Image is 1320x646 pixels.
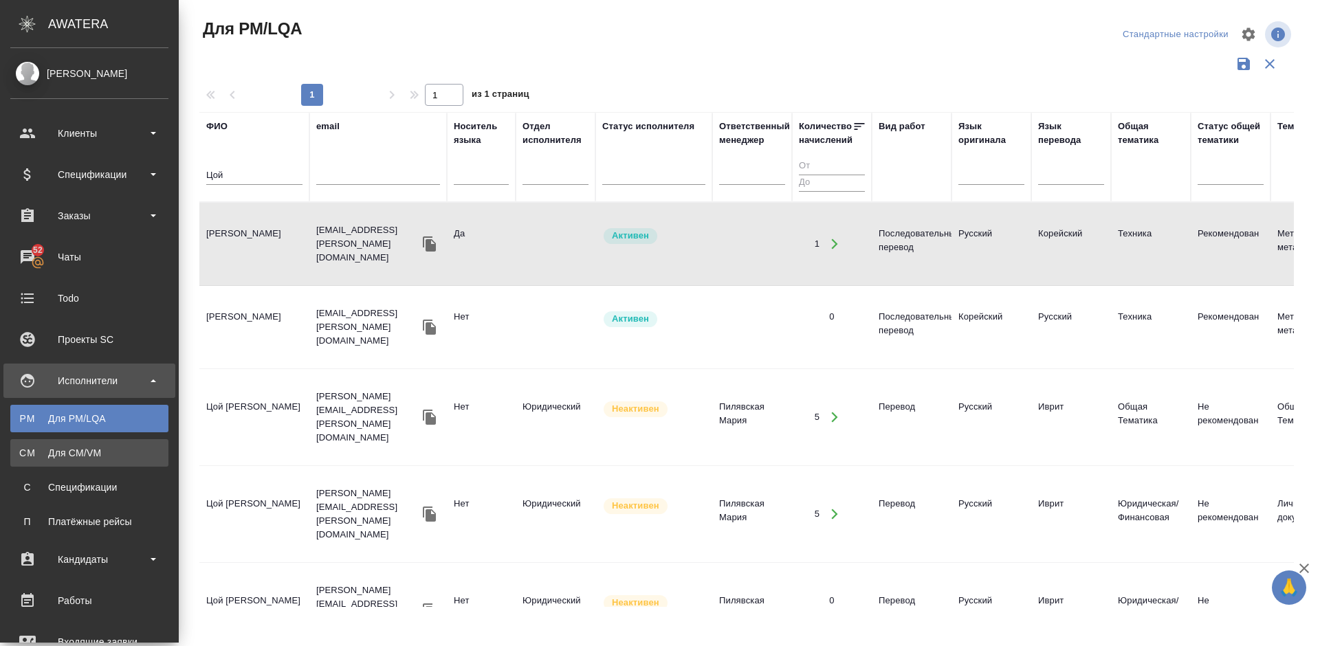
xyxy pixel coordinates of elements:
[1111,587,1191,635] td: Юридическая/Финансовая
[10,549,168,570] div: Кандидаты
[3,583,175,618] a: Работы
[1191,303,1270,351] td: Рекомендован
[712,490,792,538] td: Пилявская Мария
[17,480,162,494] div: Спецификации
[820,230,848,258] button: Открыть работы
[199,220,309,268] td: [PERSON_NAME]
[316,487,419,542] p: [PERSON_NAME][EMAIL_ADDRESS][PERSON_NAME][DOMAIN_NAME]
[3,322,175,357] a: Проекты SC
[872,393,951,441] td: Перевод
[516,587,595,635] td: Юридический
[10,66,168,81] div: [PERSON_NAME]
[1031,490,1111,538] td: Иврит
[951,587,1031,635] td: Русский
[1119,24,1232,45] div: split button
[602,594,705,612] div: Наши пути разошлись: исполнитель с нами не работает
[3,281,175,315] a: Todo
[1111,490,1191,538] td: Юридическая/Финансовая
[472,86,529,106] span: из 1 страниц
[829,310,834,324] div: 0
[872,303,951,351] td: Последовательный перевод
[199,18,302,40] span: Для PM/LQA
[1231,51,1257,77] button: Сохранить фильтры
[316,583,419,638] p: [PERSON_NAME][EMAIL_ADDRESS][PERSON_NAME][DOMAIN_NAME]
[17,446,162,460] div: Для CM/VM
[951,303,1031,351] td: Корейский
[872,490,951,538] td: Перевод
[10,405,168,432] a: PMДля PM/LQA
[10,329,168,350] div: Проекты SC
[951,220,1031,268] td: Русский
[820,403,848,432] button: Открыть работы
[1038,120,1104,147] div: Язык перевода
[199,587,309,635] td: Цой [PERSON_NAME]
[1111,393,1191,441] td: Общая Тематика
[1265,21,1294,47] span: Посмотреть информацию
[951,490,1031,538] td: Русский
[719,120,790,147] div: Ответственный менеджер
[602,227,705,245] div: Рядовой исполнитель: назначай с учетом рейтинга
[829,594,834,608] div: 0
[10,205,168,226] div: Заказы
[447,587,516,635] td: Нет
[199,303,309,351] td: [PERSON_NAME]
[199,393,309,441] td: Цой [PERSON_NAME]
[316,390,419,445] p: [PERSON_NAME][EMAIL_ADDRESS][PERSON_NAME][DOMAIN_NAME]
[10,508,168,535] a: ППлатёжные рейсы
[419,601,440,621] button: Скопировать
[712,587,792,635] td: Пилявская Мария
[316,120,340,133] div: email
[799,158,865,175] input: От
[1191,490,1270,538] td: Не рекомендован
[1031,587,1111,635] td: Иврит
[419,504,440,524] button: Скопировать
[10,123,168,144] div: Клиенты
[1277,573,1301,602] span: 🙏
[815,237,819,251] div: 1
[516,490,595,538] td: Юридический
[612,596,659,610] p: Неактивен
[799,120,852,147] div: Количество начислений
[10,590,168,611] div: Работы
[10,164,168,185] div: Спецификации
[454,120,509,147] div: Носитель языка
[1272,570,1306,605] button: 🙏
[419,234,440,254] button: Скопировать
[612,312,649,326] p: Активен
[522,120,588,147] div: Отдел исполнителя
[1232,18,1265,51] span: Настроить таблицу
[612,229,649,243] p: Активен
[879,120,925,133] div: Вид работ
[1118,120,1184,147] div: Общая тематика
[958,120,1024,147] div: Язык оригинала
[10,439,168,467] a: CMДля CM/VM
[602,400,705,419] div: Наши пути разошлись: исполнитель с нами не работает
[612,402,659,416] p: Неактивен
[10,247,168,267] div: Чаты
[1111,220,1191,268] td: Техника
[206,120,228,133] div: ФИО
[872,587,951,635] td: Перевод
[1031,220,1111,268] td: Корейский
[1198,120,1264,147] div: Статус общей тематики
[10,474,168,501] a: ССпецификации
[602,310,705,328] div: Рядовой исполнитель: назначай с учетом рейтинга
[10,288,168,309] div: Todo
[1257,51,1283,77] button: Сбросить фильтры
[602,497,705,515] div: Наши пути разошлись: исполнитель с нами не работает
[872,220,951,268] td: Последовательный перевод
[447,303,516,351] td: Нет
[820,500,848,528] button: Открыть работы
[951,393,1031,441] td: Русский
[316,223,419,265] p: [EMAIL_ADDRESS][PERSON_NAME][DOMAIN_NAME]
[1277,120,1319,133] div: Тематика
[447,490,516,538] td: Нет
[1111,303,1191,351] td: Техника
[48,10,179,38] div: AWATERA
[419,407,440,427] button: Скопировать
[199,490,309,538] td: Цой [PERSON_NAME]
[602,120,694,133] div: Статус исполнителя
[10,370,168,391] div: Исполнители
[1191,393,1270,441] td: Не рекомендован
[419,317,440,337] button: Скопировать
